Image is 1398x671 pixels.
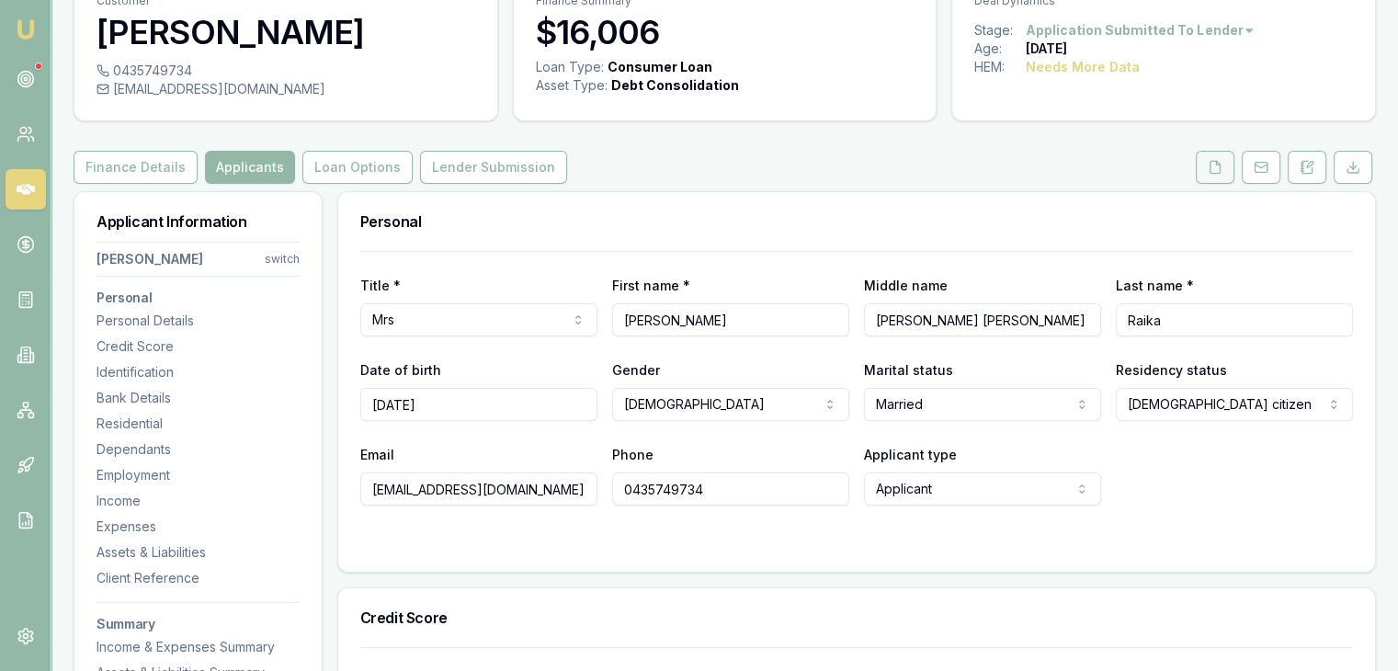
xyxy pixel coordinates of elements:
div: [EMAIL_ADDRESS][DOMAIN_NAME] [97,80,475,98]
h3: Summary [97,618,300,631]
label: Marital status [864,362,953,378]
div: Debt Consolidation [611,76,739,95]
div: Residential [97,415,300,433]
div: Credit Score [97,337,300,356]
button: Application Submitted To Lender [1026,21,1256,40]
div: Expenses [97,517,300,536]
div: Assets & Liabilities [97,543,300,562]
a: Finance Details [74,151,201,184]
div: Identification [97,363,300,381]
button: Loan Options [302,151,413,184]
h3: Credit Score [360,610,1353,625]
h3: $16,006 [536,14,915,51]
div: Bank Details [97,389,300,407]
img: emu-icon-u.png [15,18,37,40]
label: Residency status [1116,362,1227,378]
h3: Applicant Information [97,214,300,229]
label: Applicant type [864,447,957,462]
a: Loan Options [299,151,416,184]
label: Title * [360,278,401,293]
label: Last name * [1116,278,1194,293]
div: 0435749734 [97,62,475,80]
a: Applicants [201,151,299,184]
div: Asset Type : [536,76,608,95]
div: [DATE] [1026,40,1067,58]
h3: [PERSON_NAME] [97,14,475,51]
button: Applicants [205,151,295,184]
input: 0431 234 567 [612,472,849,506]
div: Income & Expenses Summary [97,638,300,656]
div: Client Reference [97,569,300,587]
label: Date of birth [360,362,441,378]
label: Gender [612,362,660,378]
div: Age: [974,40,1026,58]
input: DD/MM/YYYY [360,388,597,421]
label: Email [360,447,394,462]
h3: Personal [360,214,1353,229]
div: Consumer Loan [608,58,712,76]
div: Employment [97,466,300,484]
a: Lender Submission [416,151,571,184]
button: Lender Submission [420,151,567,184]
div: Income [97,492,300,510]
div: switch [265,252,300,267]
label: Phone [612,447,654,462]
label: First name * [612,278,690,293]
button: Finance Details [74,151,198,184]
div: Needs More Data [1026,58,1140,76]
div: HEM: [974,58,1026,76]
div: Stage: [974,21,1026,40]
div: Loan Type: [536,58,604,76]
label: Middle name [864,278,948,293]
div: Personal Details [97,312,300,330]
div: Dependants [97,440,300,459]
h3: Personal [97,291,300,304]
div: [PERSON_NAME] [97,250,203,268]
